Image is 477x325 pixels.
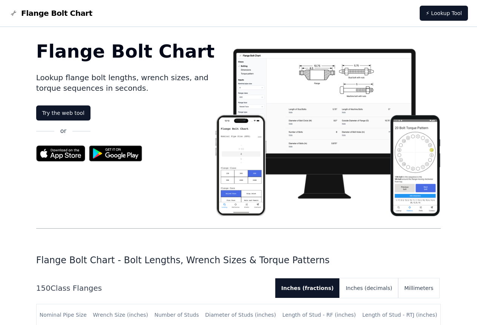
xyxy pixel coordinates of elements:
h2: 150 Class Flanges [36,283,269,293]
span: Flange Bolt Chart [21,8,92,18]
img: Get it on Google Play [85,142,146,165]
a: ⚡ Lookup Tool [420,6,468,21]
a: Try the web tool [36,105,90,121]
img: Flange bolt chart app screenshot [215,42,441,216]
h1: Flange Bolt Chart [36,42,215,60]
a: Flange Bolt Chart LogoFlange Bolt Chart [9,8,92,18]
p: or [60,127,66,136]
button: Inches (fractions) [275,278,340,298]
img: App Store badge for the Flange Bolt Chart app [36,145,85,162]
button: Millimeters [398,278,439,298]
h1: Flange Bolt Chart - Bolt Lengths, Wrench Sizes & Torque Patterns [36,254,441,266]
img: Flange Bolt Chart Logo [9,9,18,18]
button: Inches (decimals) [340,278,398,298]
p: Lookup flange bolt lengths, wrench sizes, and torque sequences in seconds. [36,72,215,93]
